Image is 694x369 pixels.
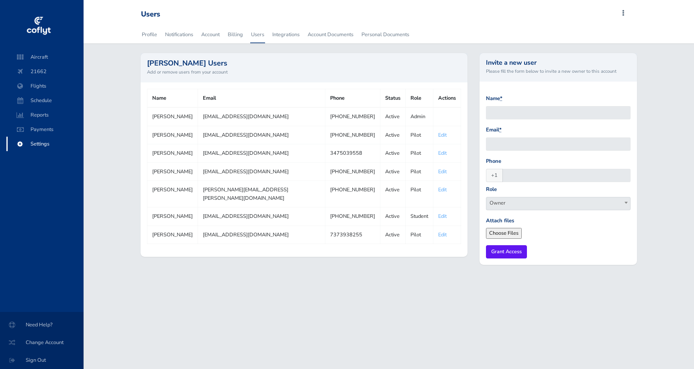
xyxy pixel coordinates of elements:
[198,107,325,126] td: [EMAIL_ADDRESS][DOMAIN_NAME]
[147,162,198,180] td: [PERSON_NAME]
[10,335,74,350] span: Change Account
[486,68,631,75] small: Please fill the form below to invite a new owner to this account
[14,108,76,122] span: Reports
[486,197,631,210] span: Owner
[147,89,198,107] th: Name
[14,137,76,151] span: Settings
[486,169,503,182] span: +1
[438,231,447,238] a: Edit
[486,126,502,134] label: Email
[486,245,527,258] input: Grant Access
[406,89,433,107] th: Role
[325,181,380,207] td: [PHONE_NUMBER]
[147,144,198,162] td: [PERSON_NAME]
[500,95,502,102] abbr: required
[406,225,433,244] td: Pilot
[486,197,630,209] span: Owner
[147,126,198,144] td: [PERSON_NAME]
[14,64,76,79] span: 21662
[499,126,502,133] abbr: required
[227,26,244,43] a: Billing
[198,181,325,207] td: [PERSON_NAME][EMAIL_ADDRESS][PERSON_NAME][DOMAIN_NAME]
[380,89,406,107] th: Status
[380,107,406,126] td: Active
[325,207,380,225] td: [PHONE_NUMBER]
[164,26,194,43] a: Notifications
[14,50,76,64] span: Aircraft
[438,131,447,139] a: Edit
[141,26,158,43] a: Profile
[147,107,198,126] td: [PERSON_NAME]
[198,162,325,180] td: [EMAIL_ADDRESS][DOMAIN_NAME]
[198,144,325,162] td: [EMAIL_ADDRESS][DOMAIN_NAME]
[380,162,406,180] td: Active
[147,207,198,225] td: [PERSON_NAME]
[307,26,354,43] a: Account Documents
[325,89,380,107] th: Phone
[14,79,76,93] span: Flights
[10,353,74,367] span: Sign Out
[198,126,325,144] td: [EMAIL_ADDRESS][DOMAIN_NAME]
[198,207,325,225] td: [EMAIL_ADDRESS][DOMAIN_NAME]
[250,26,265,43] a: Users
[486,94,502,103] label: Name
[486,217,514,225] label: Attach files
[486,157,501,166] label: Phone
[200,26,220,43] a: Account
[380,225,406,244] td: Active
[438,150,447,157] a: Edit
[14,122,76,137] span: Payments
[486,185,497,194] label: Role
[147,225,198,244] td: [PERSON_NAME]
[325,126,380,144] td: [PHONE_NUMBER]
[325,107,380,126] td: [PHONE_NUMBER]
[406,207,433,225] td: Student
[406,126,433,144] td: Pilot
[438,186,447,193] a: Edit
[361,26,410,43] a: Personal Documents
[147,181,198,207] td: [PERSON_NAME]
[380,181,406,207] td: Active
[438,213,447,220] a: Edit
[438,168,447,175] a: Edit
[271,26,300,43] a: Integrations
[433,89,461,107] th: Actions
[147,59,461,67] h2: [PERSON_NAME] Users
[325,144,380,162] td: 3475039558
[406,107,433,126] td: Admin
[10,318,74,332] span: Need Help?
[380,207,406,225] td: Active
[380,126,406,144] td: Active
[141,10,160,19] div: Users
[486,59,631,66] h3: Invite a new user
[325,162,380,180] td: [PHONE_NUMBER]
[198,225,325,244] td: [EMAIL_ADDRESS][DOMAIN_NAME]
[406,181,433,207] td: Pilot
[406,162,433,180] td: Pilot
[406,144,433,162] td: Pilot
[325,225,380,244] td: 7373938255
[25,14,52,38] img: coflyt logo
[147,68,461,76] small: Add or remove users from your account
[198,89,325,107] th: Email
[14,93,76,108] span: Schedule
[380,144,406,162] td: Active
